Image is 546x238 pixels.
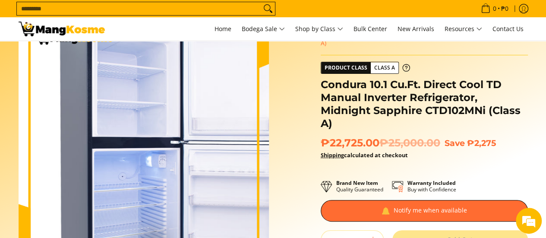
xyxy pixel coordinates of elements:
[336,180,383,193] p: Quality Guaranteed
[45,48,145,60] div: Chat with us now
[19,22,105,36] img: Condura 10.2 Cu.Ft. Direct Cool 2-Door Manual Inverter Ref l Mang Kosme
[398,25,434,33] span: New Arrivals
[321,62,410,74] a: Product Class Class A
[321,136,440,149] span: ₱22,725.00
[445,138,465,148] span: Save
[50,67,119,154] span: We're online!
[445,24,482,35] span: Resources
[407,179,456,187] strong: Warranty Included
[321,151,344,159] a: Shipping
[353,25,387,33] span: Bulk Center
[142,4,162,25] div: Minimize live chat window
[242,24,285,35] span: Bodega Sale
[261,2,275,15] button: Search
[210,17,236,41] a: Home
[321,78,528,130] h1: Condura 10.1 Cu.Ft. Direct Cool TD Manual Inverter Refrigerator, Midnight Sapphire CTD102MNi (Cla...
[321,151,408,159] strong: calculated at checkout
[492,25,524,33] span: Contact Us
[500,6,510,12] span: ₱0
[114,17,528,41] nav: Main Menu
[440,17,486,41] a: Resources
[215,25,231,33] span: Home
[467,138,496,148] span: ₱2,275
[336,179,378,187] strong: Brand New Item
[291,17,347,41] a: Shop by Class
[492,6,498,12] span: 0
[321,62,371,73] span: Product Class
[393,17,439,41] a: New Arrivals
[321,16,526,47] span: Condura 10.1 Cu.Ft. Direct Cool TD Manual Inverter Refrigerator, Midnight Sapphire CTD102MNi (Cla...
[295,24,343,35] span: Shop by Class
[4,152,164,182] textarea: Type your message and hit 'Enter'
[237,17,289,41] a: Bodega Sale
[349,17,391,41] a: Bulk Center
[478,4,511,13] span: •
[371,63,398,73] span: Class A
[379,136,440,149] del: ₱25,000.00
[488,17,528,41] a: Contact Us
[407,180,456,193] p: Buy with Confidence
